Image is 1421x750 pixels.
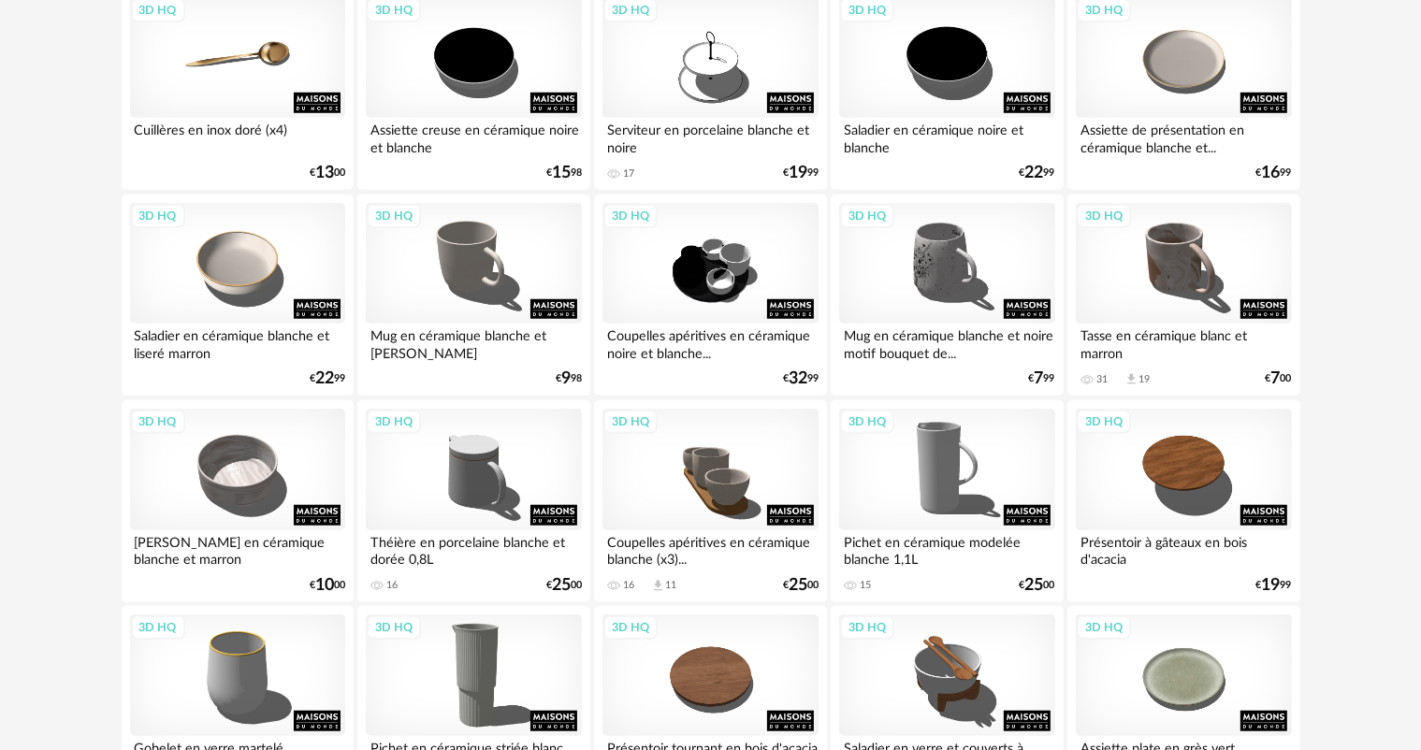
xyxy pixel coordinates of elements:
[831,195,1063,397] a: 3D HQ Mug en céramique blanche et noire motif bouquet de... €799
[1067,400,1299,602] a: 3D HQ Présentoir à gâteaux en bois d'acacia €1999
[1096,373,1108,386] div: 31
[122,195,354,397] a: 3D HQ Saladier en céramique blanche et liseré marron €2299
[840,204,894,228] div: 3D HQ
[386,579,398,592] div: 16
[367,410,421,434] div: 3D HQ
[1077,615,1131,640] div: 3D HQ
[552,579,571,592] span: 25
[603,204,658,228] div: 3D HQ
[665,579,676,592] div: 11
[1124,372,1138,386] span: Download icon
[783,166,819,180] div: € 99
[789,579,807,592] span: 25
[131,410,185,434] div: 3D HQ
[594,400,826,602] a: 3D HQ Coupelles apéritives en céramique blanche (x3)... 16 Download icon 11 €2500
[1076,324,1291,361] div: Tasse en céramique blanc et marron
[1077,410,1131,434] div: 3D HQ
[366,118,581,155] div: Assiette creuse en céramique noire et blanche
[131,615,185,640] div: 3D HQ
[831,400,1063,602] a: 3D HQ Pichet en céramique modelée blanche 1,1L 15 €2500
[315,372,334,385] span: 22
[366,530,581,568] div: Théière en porcelaine blanche et dorée 0,8L
[122,400,354,602] a: 3D HQ [PERSON_NAME] en céramique blanche et marron €1000
[315,166,334,180] span: 13
[1020,579,1055,592] div: € 00
[840,410,894,434] div: 3D HQ
[1138,373,1150,386] div: 19
[783,579,819,592] div: € 00
[1271,372,1281,385] span: 7
[130,530,345,568] div: [PERSON_NAME] en céramique blanche et marron
[1025,166,1044,180] span: 22
[1035,372,1044,385] span: 7
[1262,166,1281,180] span: 16
[860,579,871,592] div: 15
[546,579,582,592] div: € 00
[1067,195,1299,397] a: 3D HQ Tasse en céramique blanc et marron 31 Download icon 19 €700
[789,166,807,180] span: 19
[367,204,421,228] div: 3D HQ
[1025,579,1044,592] span: 25
[357,400,589,602] a: 3D HQ Théière en porcelaine blanche et dorée 0,8L 16 €2500
[546,166,582,180] div: € 98
[1256,579,1292,592] div: € 99
[130,118,345,155] div: Cuillères en inox doré (x4)
[357,195,589,397] a: 3D HQ Mug en céramique blanche et [PERSON_NAME] €998
[1077,204,1131,228] div: 3D HQ
[1076,530,1291,568] div: Présentoir à gâteaux en bois d'acacia
[603,410,658,434] div: 3D HQ
[367,615,421,640] div: 3D HQ
[602,530,818,568] div: Coupelles apéritives en céramique blanche (x3)...
[602,118,818,155] div: Serviteur en porcelaine blanche et noire
[603,615,658,640] div: 3D HQ
[840,615,894,640] div: 3D HQ
[602,324,818,361] div: Coupelles apéritives en céramique noire et blanche...
[1266,372,1292,385] div: € 00
[783,372,819,385] div: € 99
[310,372,345,385] div: € 99
[623,167,634,180] div: 17
[623,579,634,592] div: 16
[131,204,185,228] div: 3D HQ
[839,324,1054,361] div: Mug en céramique blanche et noire motif bouquet de...
[1076,118,1291,155] div: Assiette de présentation en céramique blanche et...
[651,579,665,593] span: Download icon
[130,324,345,361] div: Saladier en céramique blanche et liseré marron
[1262,579,1281,592] span: 19
[594,195,826,397] a: 3D HQ Coupelles apéritives en céramique noire et blanche... €3299
[789,372,807,385] span: 32
[1029,372,1055,385] div: € 99
[366,324,581,361] div: Mug en céramique blanche et [PERSON_NAME]
[839,118,1054,155] div: Saladier en céramique noire et blanche
[310,579,345,592] div: € 00
[561,372,571,385] span: 9
[315,579,334,592] span: 10
[1256,166,1292,180] div: € 99
[310,166,345,180] div: € 00
[1020,166,1055,180] div: € 99
[556,372,582,385] div: € 98
[552,166,571,180] span: 15
[839,530,1054,568] div: Pichet en céramique modelée blanche 1,1L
